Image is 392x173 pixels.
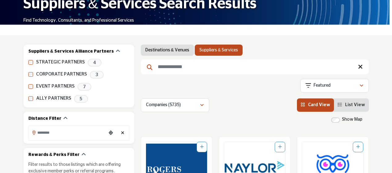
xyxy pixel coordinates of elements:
[118,127,127,140] div: Clear search location
[28,72,33,77] input: CORPORATE PARTNERS checkbox
[36,71,87,78] label: CORPORATE PARTNERS
[345,103,365,107] span: List View
[90,71,104,79] span: 3
[356,145,360,149] a: Add To List
[28,49,114,55] h2: Suppliers & Services Alliance Partners
[145,47,189,53] a: Destinations & Venues
[278,145,282,149] a: Add To List
[28,116,61,122] h2: Distance Filter
[297,98,334,112] li: Card View
[146,102,181,108] p: Companies (5735)
[28,96,33,101] input: ALLY PARTNERS checkbox
[77,83,91,91] span: 7
[23,18,134,24] p: Find Technology, Consultants, and Professional Services
[106,127,115,140] div: Choose your current location
[28,84,33,89] input: EVENT PARTNERS checkbox
[28,60,33,65] input: STRATEGIC PARTNERS checkbox
[301,103,330,107] a: View Card
[308,103,330,107] span: Card View
[199,47,238,53] a: Suppliers & Services
[36,95,71,102] label: ALLY PARTNERS
[36,59,85,66] label: STRATEGIC PARTNERS
[141,59,369,74] input: Search Keyword
[141,98,209,112] button: Companies (5735)
[300,79,369,93] button: Featured
[200,145,204,149] a: Add To List
[29,127,106,139] input: Search Location
[36,83,75,90] label: EVENT PARTNERS
[74,95,88,103] span: 5
[342,116,362,123] label: Show Map
[28,152,80,158] h2: Rewards & Perks Filter
[314,83,331,89] p: Featured
[334,98,369,112] li: List View
[338,103,365,107] a: View List
[88,59,102,67] span: 4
